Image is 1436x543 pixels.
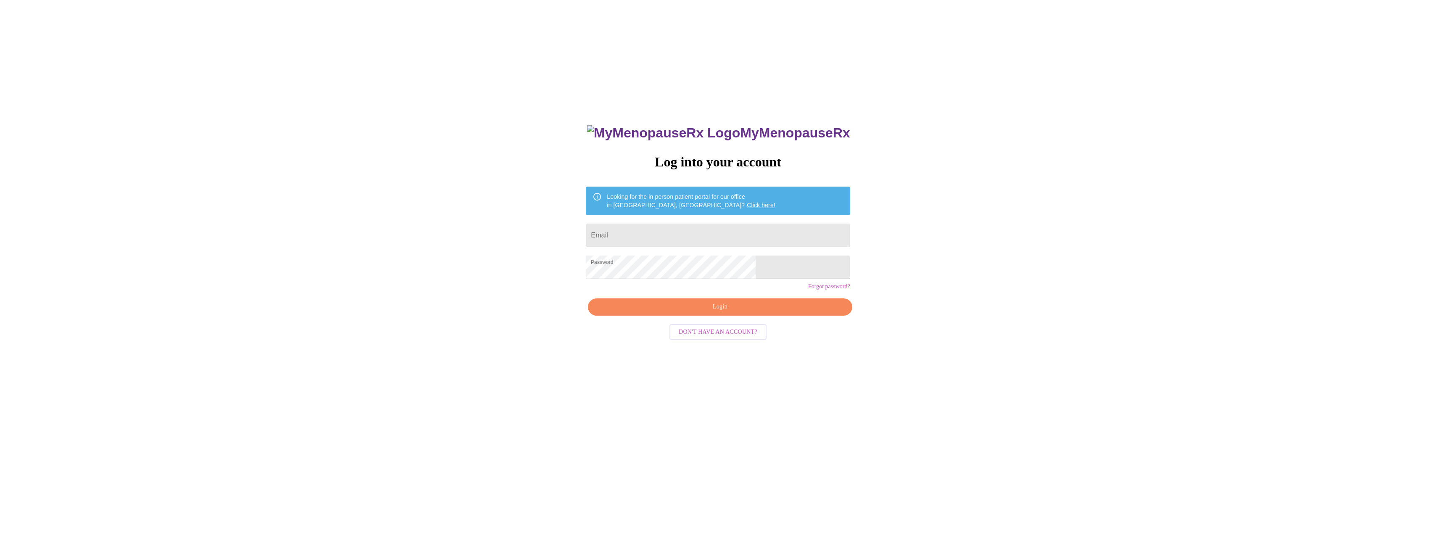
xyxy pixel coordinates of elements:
[667,328,769,335] a: Don't have an account?
[808,283,850,290] a: Forgot password?
[679,327,757,337] span: Don't have an account?
[598,302,842,312] span: Login
[587,125,740,141] img: MyMenopauseRx Logo
[587,125,850,141] h3: MyMenopauseRx
[586,154,850,170] h3: Log into your account
[669,324,767,340] button: Don't have an account?
[607,189,775,213] div: Looking for the in person patient portal for our office in [GEOGRAPHIC_DATA], [GEOGRAPHIC_DATA]?
[747,202,775,208] a: Click here!
[588,298,852,316] button: Login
